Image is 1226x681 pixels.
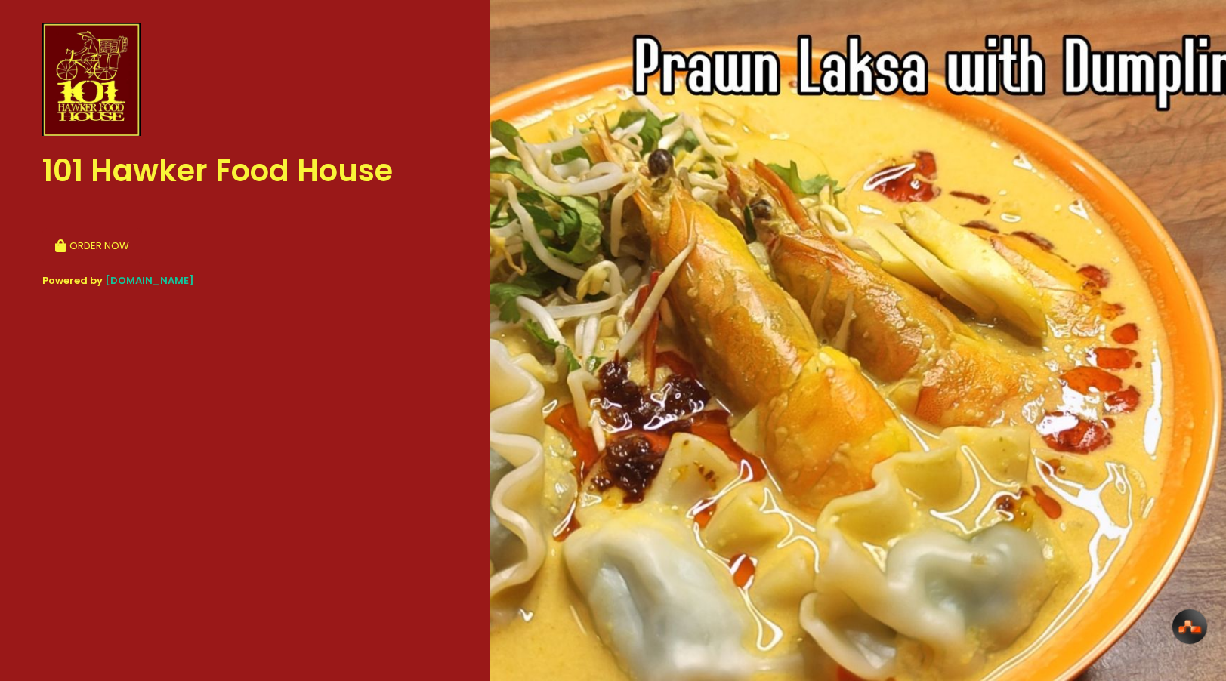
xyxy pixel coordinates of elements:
[42,273,448,288] div: Powered by
[42,23,141,136] img: 101 Hawker Food House
[1178,619,1203,635] img: svg+xml,%3Csvg%20xmlns%3D%22http%3A%2F%2Fwww.w3.org%2F2000%2Fsvg%22%20width%3D%2233%22%20height%3...
[42,228,142,264] button: ORDER NOW
[42,136,448,206] div: 101 Hawker Food House
[105,273,194,288] a: [DOMAIN_NAME]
